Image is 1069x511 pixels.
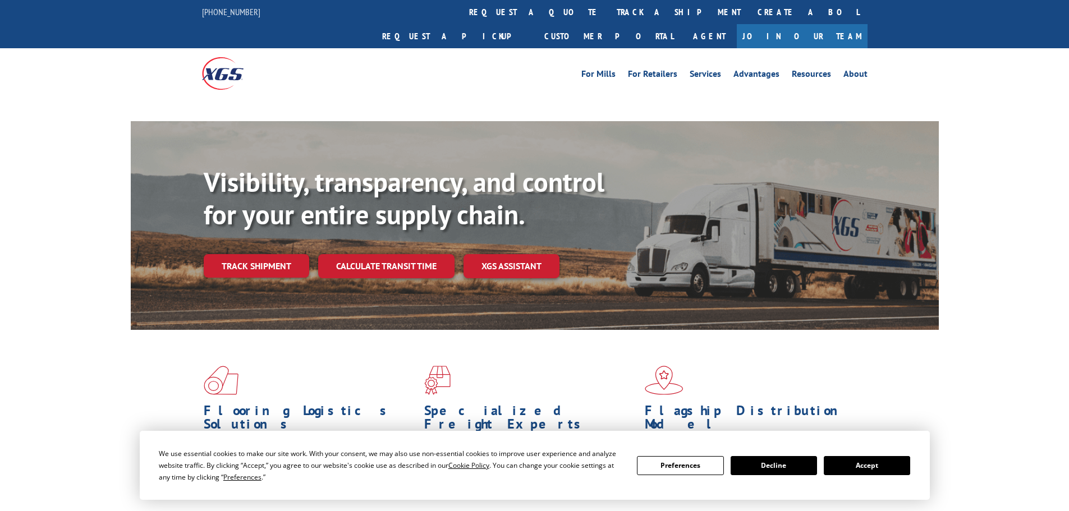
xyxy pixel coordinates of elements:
[140,431,930,500] div: Cookie Consent Prompt
[318,254,455,278] a: Calculate transit time
[204,254,309,278] a: Track shipment
[223,472,261,482] span: Preferences
[628,70,677,82] a: For Retailers
[645,404,857,436] h1: Flagship Distribution Model
[448,461,489,470] span: Cookie Policy
[159,448,623,483] div: We use essential cookies to make our site work. With your consent, we may also use non-essential ...
[204,404,416,436] h1: Flooring Logistics Solutions
[536,24,682,48] a: Customer Portal
[737,24,868,48] a: Join Our Team
[204,164,604,232] b: Visibility, transparency, and control for your entire supply chain.
[637,456,723,475] button: Preferences
[374,24,536,48] a: Request a pickup
[424,404,636,436] h1: Specialized Freight Experts
[733,70,779,82] a: Advantages
[792,70,831,82] a: Resources
[202,6,260,17] a: [PHONE_NUMBER]
[204,366,238,395] img: xgs-icon-total-supply-chain-intelligence-red
[464,254,559,278] a: XGS ASSISTANT
[843,70,868,82] a: About
[690,70,721,82] a: Services
[682,24,737,48] a: Agent
[731,456,817,475] button: Decline
[645,366,683,395] img: xgs-icon-flagship-distribution-model-red
[581,70,616,82] a: For Mills
[824,456,910,475] button: Accept
[424,366,451,395] img: xgs-icon-focused-on-flooring-red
